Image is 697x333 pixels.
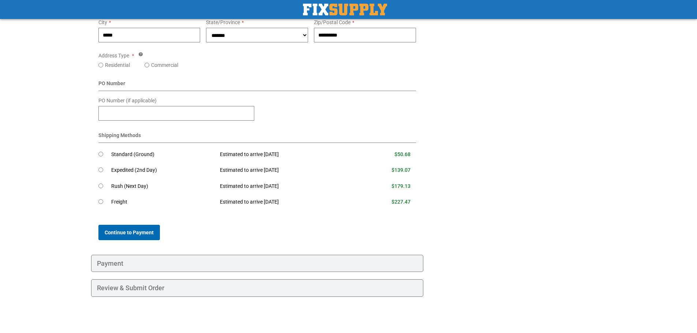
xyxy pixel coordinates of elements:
td: Rush (Next Day) [111,178,215,194]
div: PO Number [98,80,416,91]
div: Review & Submit Order [91,279,424,297]
span: $179.13 [391,183,411,189]
span: Continue to Payment [105,230,154,235]
span: PO Number (if applicable) [98,98,157,103]
span: $227.47 [391,199,411,205]
div: Payment [91,255,424,272]
img: Fix Industrial Supply [303,4,387,15]
td: Estimated to arrive [DATE] [214,194,356,210]
div: Shipping Methods [98,132,416,143]
span: $50.68 [394,151,411,157]
label: Residential [105,61,130,69]
td: Expedited (2nd Day) [111,162,215,178]
td: Estimated to arrive [DATE] [214,147,356,163]
span: Address Type [98,53,129,58]
td: Estimated to arrive [DATE] [214,162,356,178]
button: Continue to Payment [98,225,160,240]
label: Commercial [151,61,178,69]
span: Zip/Postal Code [314,19,351,25]
span: $139.07 [391,167,411,173]
span: City [98,19,107,25]
td: Standard (Ground) [111,147,215,163]
span: State/Province [206,19,240,25]
td: Freight [111,194,215,210]
td: Estimated to arrive [DATE] [214,178,356,194]
a: store logo [303,4,387,15]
